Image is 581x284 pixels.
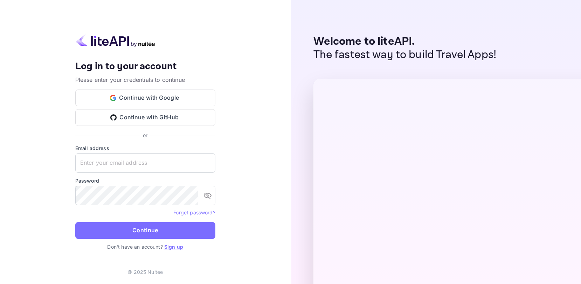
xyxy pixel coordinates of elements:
[313,35,497,48] p: Welcome to liteAPI.
[173,210,215,215] a: Forget password?
[164,244,183,250] a: Sign up
[127,268,163,276] p: © 2025 Nuitee
[313,48,497,62] p: The fastest way to build Travel Apps!
[75,153,215,173] input: Enter your email address
[143,132,147,139] p: or
[75,61,215,73] h4: Log in to your account
[75,76,215,84] p: Please enter your credentials to continue
[75,34,156,47] img: liteapi
[75,222,215,239] button: Continue
[75,144,215,152] label: Email address
[75,243,215,250] p: Don't have an account?
[75,90,215,106] button: Continue with Google
[201,189,215,203] button: toggle password visibility
[173,209,215,216] a: Forget password?
[75,109,215,126] button: Continue with GitHub
[75,177,215,184] label: Password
